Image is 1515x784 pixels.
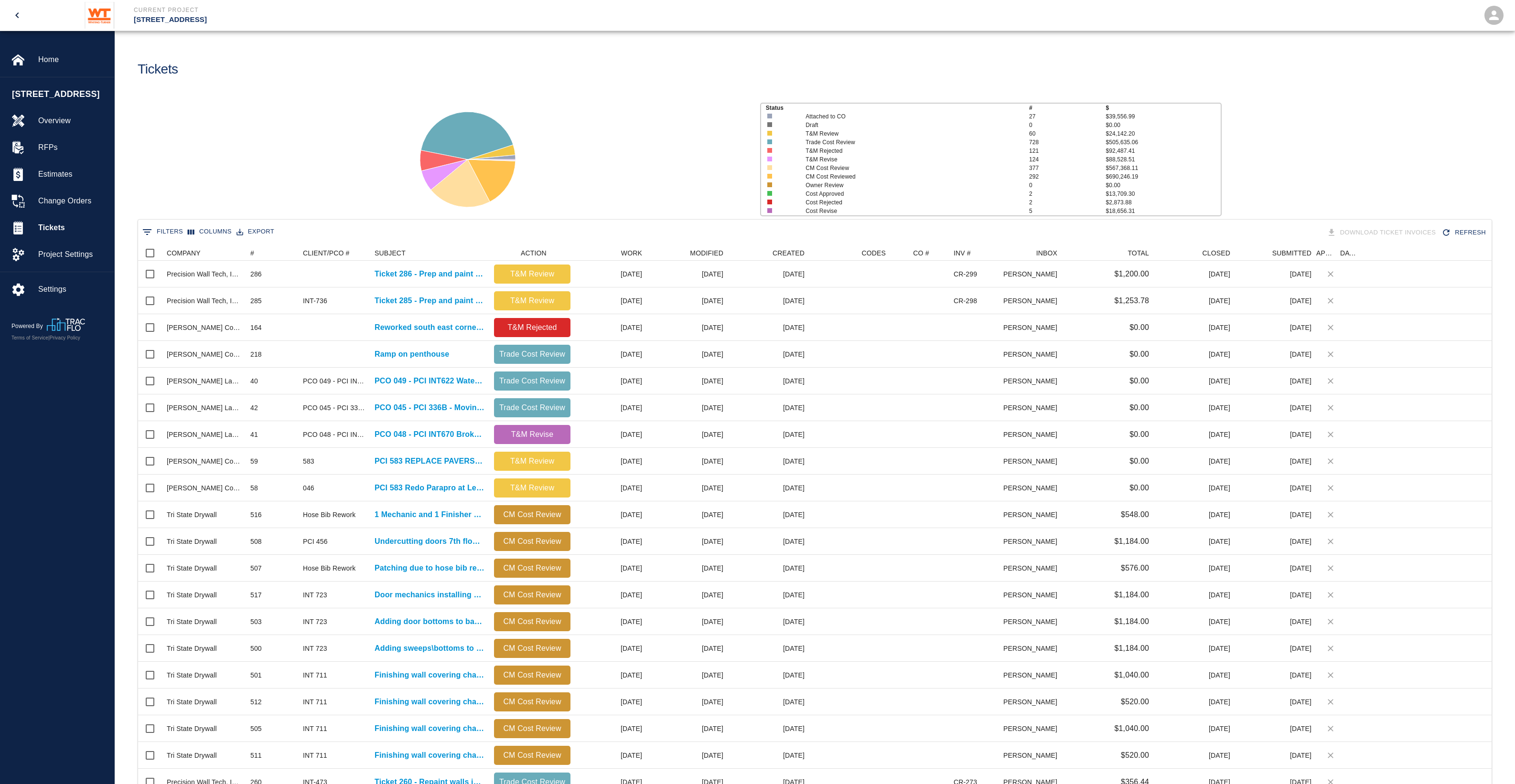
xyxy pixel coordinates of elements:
a: 1 Mechanic and 1 Finisher working on hose bib patching. [375,509,484,520]
div: [DATE] [1235,448,1316,475]
div: INV # [949,245,1004,261]
div: 517 [250,590,262,600]
div: [DATE] [647,341,728,368]
p: $0.00 [1129,375,1149,387]
div: [DATE] [728,368,809,394]
div: [DATE] [575,314,647,341]
div: DATE CM COST APPROVED [1340,245,1364,261]
div: Refresh the list [1440,224,1490,241]
p: CM Cost Review [498,589,567,601]
div: 503 [250,617,262,626]
div: [DATE] [1235,287,1316,314]
div: [DATE] [1235,341,1316,368]
p: Finishing wall covering changes where wall coverings were removed in... [375,669,484,681]
div: [PERSON_NAME] [1004,501,1062,528]
span: [STREET_ADDRESS] [12,88,109,101]
p: Adding door bottoms to bathroom doors. [375,616,484,627]
button: Select columns [185,224,234,239]
div: [DATE] [1235,475,1316,501]
p: $1,184.00 [1114,536,1149,547]
div: [DATE] [728,287,809,314]
div: [DATE] [1154,555,1235,582]
div: [DATE] [1235,528,1316,555]
div: [DATE] [647,314,728,341]
div: [PERSON_NAME] [1004,368,1062,394]
p: $505,635.06 [1106,138,1221,147]
div: [DATE] [1154,261,1235,287]
p: T&M Revise [806,155,1007,164]
p: T&M Review [498,482,567,494]
iframe: Chat Widget [1467,738,1515,784]
div: [PERSON_NAME] [1004,582,1062,608]
div: [DATE] [647,608,728,635]
div: [PERSON_NAME] [1004,287,1062,314]
div: [DATE] [1154,341,1235,368]
h1: Tickets [138,62,178,77]
p: CM Cost Review [498,562,567,574]
div: INV # [954,245,971,261]
p: 377 [1029,164,1106,172]
a: Finishing wall covering changes where wall coverings were removed in... [375,750,484,761]
div: CLOSED [1154,245,1235,261]
p: T&M Review [498,295,567,307]
div: [DATE] [647,635,728,662]
div: APPROVED [1316,245,1340,261]
div: 164 [250,323,262,332]
button: Show filters [140,224,185,240]
div: [PERSON_NAME] [1004,635,1062,662]
div: [DATE] [575,555,647,582]
div: 42 [250,403,258,413]
p: $567,368.11 [1106,164,1221,172]
div: PCO 049 - PCI INT622 Watering due to irrigation delay Part 2 [303,376,365,386]
p: 121 [1029,147,1106,155]
div: [DATE] [728,341,809,368]
p: Owner Review [806,181,1007,190]
div: [DATE] [575,368,647,394]
div: 286 [250,269,262,279]
a: Adding sweeps\bottoms to bathroom doors. All floors. [375,643,484,654]
div: [DATE] [1235,368,1316,394]
a: Ticket 285 - Prep and paint exposed intumescent columns in south lobby 102 [375,295,484,307]
p: T&M Revise [498,429,567,440]
div: # [246,245,298,261]
div: [DATE] [647,475,728,501]
div: MODIFIED [690,245,723,261]
div: [DATE] [1235,501,1316,528]
p: $0.00 [1129,402,1149,413]
p: 124 [1029,155,1106,164]
div: [DATE] [1154,582,1235,608]
a: Undercutting doors 7th floor for door bottoms where slab is... [375,536,484,547]
a: PCO 049 - PCI INT622 Watering due to irrigation delay Part 2 [375,375,484,387]
a: Reworked south east corner curbs [375,322,484,333]
div: [DATE] [647,368,728,394]
a: PCO 048 - PCI INT670 Broken Pavers by other trades Part 2 [375,429,484,440]
div: [DATE] [575,475,647,501]
p: $1,184.00 [1114,643,1149,654]
a: PCO 045 - PCI 336B - Moving Steel Road Plates Cancellation [375,402,484,413]
div: [DATE] [728,608,809,635]
div: # [250,245,254,261]
div: [DATE] [575,582,647,608]
div: Tri State Drywall [167,510,217,519]
p: $1,253.78 [1114,295,1149,307]
p: Ticket 286 - Prep and paint areas in room FCC #112A [375,268,484,280]
div: INBOX [1036,245,1057,261]
div: [DATE] [647,528,728,555]
div: [DATE] [728,421,809,448]
a: Ramp on penthouse [375,349,449,360]
div: [DATE] [575,635,647,662]
p: $1,184.00 [1114,589,1149,601]
div: [DATE] [728,501,809,528]
p: Trade Cost Review [498,402,567,413]
div: [PERSON_NAME] [1004,448,1062,475]
div: 508 [250,537,262,546]
div: [DATE] [728,555,809,582]
p: T&M Review [498,268,567,280]
p: # [1029,104,1106,112]
div: [PERSON_NAME] [1004,314,1062,341]
p: $576.00 [1121,562,1149,574]
p: Cost Rejected [806,198,1007,207]
div: 285 [250,296,262,306]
